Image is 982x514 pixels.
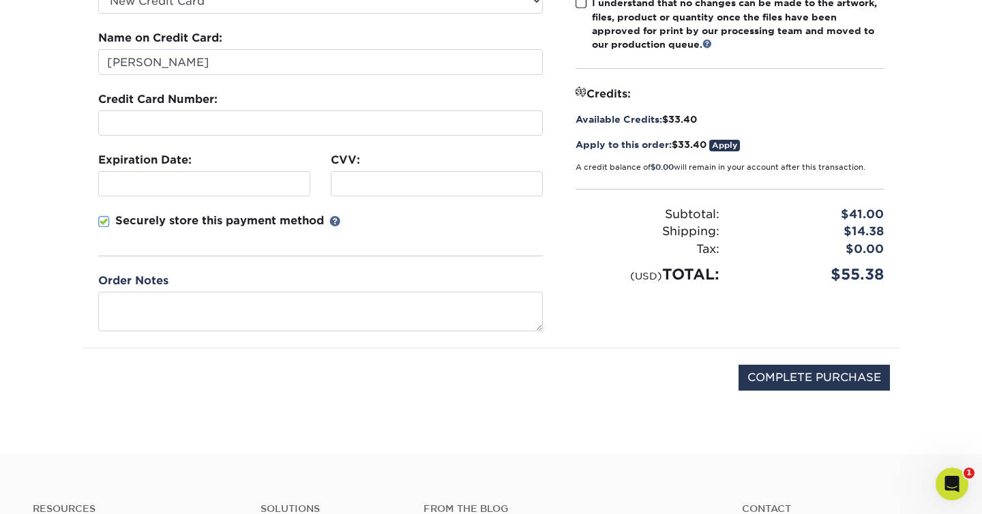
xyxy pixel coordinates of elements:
label: CVV: [331,152,360,168]
iframe: Intercom live chat [936,468,968,500]
div: $55.38 [730,263,894,286]
span: Available Credits: [576,114,662,125]
div: Shipping: [565,223,730,241]
label: Name on Credit Card: [98,30,222,46]
iframe: To enrich screen reader interactions, please activate Accessibility in Grammarly extension settings [104,117,537,130]
iframe: To enrich screen reader interactions, please activate Accessibility in Grammarly extension settings [104,177,304,190]
label: Order Notes [98,273,168,289]
p: Securely store this payment method [115,213,324,229]
div: $41.00 [730,206,894,224]
div: $0.00 [730,241,894,258]
div: $33.40 [576,138,884,151]
div: $33.40 [576,112,884,126]
div: Subtotal: [565,206,730,224]
span: Apply to this order: [576,139,672,150]
div: TOTAL: [565,263,730,286]
small: (USD) [630,270,662,282]
img: DigiCert Secured Site Seal [92,365,160,405]
span: $0.00 [651,163,674,172]
small: A credit balance of will remain in your account after this transaction. [576,163,865,172]
label: Expiration Date: [98,152,192,168]
input: COMPLETE PURCHASE [739,365,890,391]
div: Credits: [576,85,884,102]
iframe: To enrich screen reader interactions, please activate Accessibility in Grammarly extension settings [337,177,537,190]
div: $14.38 [730,223,894,241]
label: Credit Card Number: [98,91,218,108]
div: Tax: [565,241,730,258]
span: 1 [964,468,974,479]
a: Apply [709,140,740,151]
input: First & Last Name [98,49,543,75]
